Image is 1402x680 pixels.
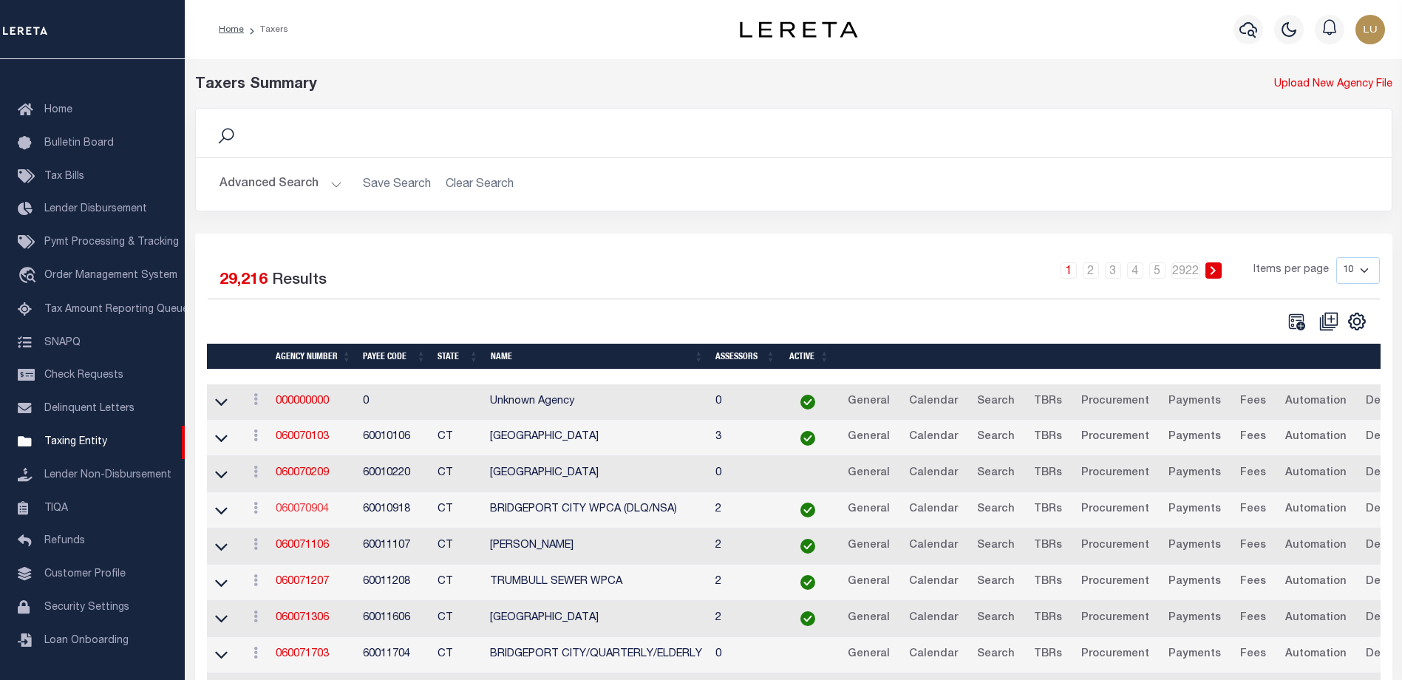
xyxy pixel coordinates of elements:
[902,390,964,414] a: Calendar
[970,462,1021,486] a: Search
[1279,571,1353,594] a: Automation
[432,344,484,370] th: State: activate to sort column ascending
[484,492,709,528] td: BRIDGEPORT CITY WPCA (DLQ/NSA)
[44,370,123,381] span: Check Requests
[902,498,964,522] a: Calendar
[44,636,129,646] span: Loan Onboarding
[709,637,781,673] td: 0
[44,602,129,613] span: Security Settings
[219,25,244,34] a: Home
[276,613,329,623] a: 060071306
[800,611,815,626] img: check-icon-green.svg
[1075,426,1156,449] a: Procurement
[44,305,188,315] span: Tax Amount Reporting Queue
[44,171,84,182] span: Tax Bills
[1171,262,1199,279] a: 2922
[970,607,1021,630] a: Search
[272,269,327,293] label: Results
[841,571,896,594] a: General
[44,105,72,115] span: Home
[1162,426,1228,449] a: Payments
[841,462,896,486] a: General
[1075,390,1156,414] a: Procurement
[432,637,484,673] td: CT
[432,528,484,565] td: CT
[1162,462,1228,486] a: Payments
[1233,643,1273,667] a: Fees
[800,431,815,446] img: check-icon-green.svg
[432,456,484,492] td: CT
[709,384,781,421] td: 0
[1233,571,1273,594] a: Fees
[970,643,1021,667] a: Search
[1075,534,1156,558] a: Procurement
[44,569,126,579] span: Customer Profile
[484,637,709,673] td: BRIDGEPORT CITY/QUARTERLY/ELDERLY
[484,528,709,565] td: [PERSON_NAME]
[841,534,896,558] a: General
[781,344,835,370] th: Active: activate to sort column ascending
[1279,607,1353,630] a: Automation
[485,344,709,370] th: Name: activate to sort column ascending
[1127,262,1143,279] a: 4
[44,138,114,149] span: Bulletin Board
[432,565,484,601] td: CT
[1253,262,1329,279] span: Items per page
[1075,571,1156,594] a: Procurement
[1233,534,1273,558] a: Fees
[1162,498,1228,522] a: Payments
[709,420,781,456] td: 3
[357,637,432,673] td: 60011704
[800,539,815,554] img: check-icon-green.svg
[1027,426,1069,449] a: TBRs
[220,170,342,199] button: Advanced Search
[1279,498,1353,522] a: Automation
[1075,643,1156,667] a: Procurement
[44,337,81,347] span: SNAPQ
[1279,643,1353,667] a: Automation
[841,498,896,522] a: General
[357,492,432,528] td: 60010918
[1279,426,1353,449] a: Automation
[902,534,964,558] a: Calendar
[357,456,432,492] td: 60010220
[1149,262,1166,279] a: 5
[709,601,781,637] td: 2
[357,601,432,637] td: 60011606
[1027,643,1069,667] a: TBRs
[44,470,171,480] span: Lender Non-Disbursement
[44,503,68,513] span: TIQA
[1075,462,1156,486] a: Procurement
[1162,571,1228,594] a: Payments
[709,492,781,528] td: 2
[1274,77,1392,93] a: Upload New Agency File
[1233,607,1273,630] a: Fees
[841,643,896,667] a: General
[44,536,85,546] span: Refunds
[800,395,815,409] img: check-icon-green.svg
[44,237,179,248] span: Pymt Processing & Tracking
[1162,643,1228,667] a: Payments
[1027,571,1069,594] a: TBRs
[709,528,781,565] td: 2
[970,426,1021,449] a: Search
[1279,390,1353,414] a: Automation
[484,384,709,421] td: Unknown Agency
[1162,534,1228,558] a: Payments
[1075,498,1156,522] a: Procurement
[841,426,896,449] a: General
[970,390,1021,414] a: Search
[970,571,1021,594] a: Search
[44,204,147,214] span: Lender Disbursement
[841,390,896,414] a: General
[276,577,329,587] a: 060071207
[1233,426,1273,449] a: Fees
[902,426,964,449] a: Calendar
[357,384,432,421] td: 0
[740,21,858,38] img: logo-dark.svg
[902,571,964,594] a: Calendar
[357,420,432,456] td: 60010106
[432,420,484,456] td: CT
[1027,498,1069,522] a: TBRs
[270,344,357,370] th: Agency Number: activate to sort column ascending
